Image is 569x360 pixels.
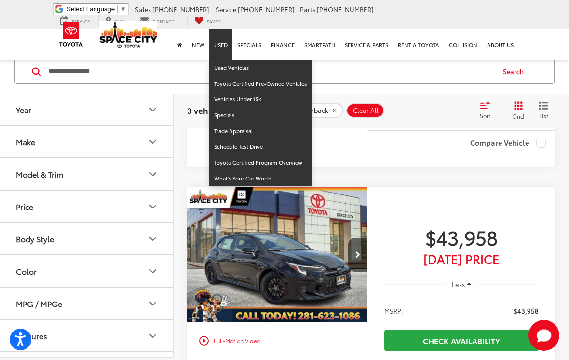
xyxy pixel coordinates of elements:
button: YearYear [0,94,174,125]
a: Service & Parts [340,29,393,60]
button: Less [447,276,476,293]
div: MPG / MPGe [16,299,62,308]
button: Select sort value [475,101,501,120]
div: Features [147,330,159,341]
button: FeaturesFeatures [0,320,174,351]
img: 2025 Toyota GR Corolla Premium [187,187,368,323]
span: Parts [300,5,315,14]
a: Contact [133,16,181,26]
div: Color [16,266,37,276]
a: Check Availability [384,330,539,351]
button: Next image [348,238,367,272]
a: Rent a Toyota [393,29,444,60]
span: $43,958 [384,225,539,249]
span: MSRP: [384,306,403,316]
div: Price [147,200,159,212]
button: Toggle Chat Window [528,320,559,351]
span: Select Language [67,5,115,13]
span: [PHONE_NUMBER] [238,5,295,14]
div: 2025 Toyota GR Corolla Premium 0 [187,187,368,322]
a: Trade Appraisal [209,124,312,139]
button: MakeMake [0,126,174,157]
span: List [539,111,548,120]
span: Map [115,18,124,24]
span: Sales [135,5,151,14]
span: [PHONE_NUMBER] [152,5,209,14]
button: Grid View [501,101,531,120]
a: Home [173,29,187,60]
span: Saved [207,18,221,24]
img: Space City Toyota [99,21,157,48]
div: Body Style [147,233,159,244]
span: Clear All [353,107,379,114]
button: ColorColor [0,255,174,287]
div: Year [16,105,31,114]
a: Collision [444,29,482,60]
span: ​ [117,5,118,13]
span: $43,958 [514,306,539,316]
input: Search by Make, Model, or Keyword [48,60,494,83]
span: [PHONE_NUMBER] [317,5,374,14]
div: Model & Trim [16,169,63,179]
a: Toyota Certified Pre-Owned Vehicles [209,76,312,92]
div: Body Style [16,234,54,243]
span: Service [72,18,90,24]
a: Finance [266,29,299,60]
a: New [187,29,209,60]
span: Sort [480,111,490,120]
button: Model & TrimModel & Trim [0,158,174,190]
a: Specials [232,29,266,60]
a: What's Your Car Worth [209,171,312,186]
label: Compare Vehicle [470,138,546,148]
a: About Us [482,29,518,60]
div: Model & Trim [147,168,159,180]
div: Color [147,265,159,277]
a: Schedule Test Drive [209,139,312,155]
svg: Start Chat [528,320,559,351]
span: Contact [152,18,174,24]
button: PricePrice [0,191,174,222]
button: MPG / MPGeMPG / MPGe [0,288,174,319]
a: Used [209,29,232,60]
a: Used Vehicles [209,60,312,76]
img: Toyota [53,19,89,50]
div: Features [16,331,47,340]
div: Make [147,136,159,147]
span: [DATE] Price [384,254,539,263]
span: Grid [512,112,524,120]
button: List View [531,101,555,120]
button: Clear All [346,103,384,118]
a: Vehicles Under 15k [209,92,312,108]
a: My Saved Vehicles [187,16,228,26]
span: Less [452,280,465,289]
a: Map [98,16,131,26]
span: 3 vehicles found [187,104,252,116]
div: Make [16,137,35,146]
div: Price [16,202,33,211]
button: Search [494,59,538,83]
span: ▼ [120,5,126,13]
span: Service [216,5,236,14]
a: Toyota Certified Program Overview [209,155,312,171]
a: SmartPath [299,29,340,60]
a: Specials [209,108,312,124]
div: MPG / MPGe [147,297,159,309]
a: Select Language​ [67,5,126,13]
button: Body StyleBody Style [0,223,174,254]
a: Service [53,16,97,26]
div: Year [147,103,159,115]
a: 2025 Toyota GR Corolla Premium2025 Toyota GR Corolla Premium2025 Toyota GR Corolla Premium2025 To... [187,187,368,322]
